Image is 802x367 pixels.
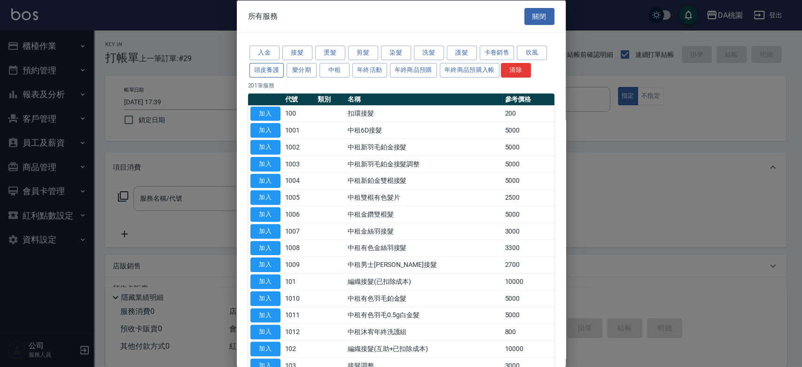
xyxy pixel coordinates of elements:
button: 洗髮 [414,46,444,60]
td: 1011 [283,307,316,324]
button: 加入 [250,308,280,322]
td: 3000 [502,223,554,240]
td: 5000 [502,206,554,223]
td: 中租新羽毛鉑金接髮調整 [345,156,503,172]
button: 加入 [250,342,280,356]
button: 卡卷銷售 [480,46,514,60]
td: 中租新羽毛鉑金接髮 [345,139,503,156]
td: 中租金鑽雙棍髮 [345,206,503,223]
th: 參考價格 [502,93,554,105]
button: 加入 [250,207,280,222]
button: 樂分期 [287,62,317,77]
button: 接髮 [282,46,312,60]
td: 1008 [283,240,316,257]
button: 頭皮養護 [249,62,284,77]
td: 200 [502,105,554,122]
td: 中租金絲羽接髮 [345,223,503,240]
td: 1007 [283,223,316,240]
td: 1012 [283,323,316,340]
td: 編織接髮(互助+已扣除成本) [345,340,503,357]
td: 1005 [283,189,316,206]
th: 類別 [315,93,345,105]
td: 中租新鉑金雙棍接髮 [345,172,503,189]
button: 護髮 [447,46,477,60]
p: 201 筆服務 [248,81,554,89]
button: 加入 [250,106,280,121]
td: 中租沐宥年終洗護組 [345,323,503,340]
td: 2700 [502,256,554,273]
button: 加入 [250,140,280,155]
td: 101 [283,273,316,290]
button: 加入 [250,274,280,289]
span: 所有服務 [248,11,278,21]
button: 加入 [250,291,280,305]
button: 加入 [250,241,280,255]
td: 1010 [283,290,316,307]
button: 加入 [250,123,280,138]
button: 加入 [250,173,280,188]
td: 5000 [502,290,554,307]
td: 中租6D接髮 [345,122,503,139]
button: 年終商品預購入帳 [440,62,499,77]
td: 1001 [283,122,316,139]
button: 入金 [249,46,280,60]
td: 5000 [502,307,554,324]
button: 加入 [250,258,280,272]
td: 1004 [283,172,316,189]
td: 800 [502,323,554,340]
th: 代號 [283,93,316,105]
td: 5000 [502,156,554,172]
td: 3300 [502,240,554,257]
td: 中租有色羽毛0.5g白金髮 [345,307,503,324]
td: 100 [283,105,316,122]
button: 關閉 [524,8,554,25]
td: 5000 [502,122,554,139]
td: 1006 [283,206,316,223]
td: 1009 [283,256,316,273]
td: 中租男士[PERSON_NAME]接髮 [345,256,503,273]
button: 加入 [250,224,280,238]
button: 清除 [501,62,531,77]
button: 年終商品預購 [390,62,437,77]
td: 中租雙棍有色髮片 [345,189,503,206]
td: 10000 [502,273,554,290]
button: 染髮 [381,46,411,60]
button: 剪髮 [348,46,378,60]
button: 燙髮 [315,46,345,60]
td: 5000 [502,139,554,156]
button: 年終活動 [352,62,387,77]
button: 加入 [250,190,280,205]
td: 1002 [283,139,316,156]
td: 10000 [502,340,554,357]
td: 編織接髮(已扣除成本) [345,273,503,290]
th: 名稱 [345,93,503,105]
button: 吹風 [517,46,547,60]
td: 中租有色金絲羽接髮 [345,240,503,257]
td: 扣環接髮 [345,105,503,122]
td: 102 [283,340,316,357]
td: 2500 [502,189,554,206]
button: 加入 [250,156,280,171]
td: 1003 [283,156,316,172]
button: 加入 [250,325,280,339]
button: 中租 [319,62,350,77]
td: 中租有色羽毛鉑金髮 [345,290,503,307]
td: 5000 [502,172,554,189]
